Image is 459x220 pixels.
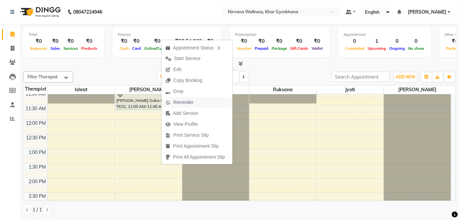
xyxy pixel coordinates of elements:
[332,72,390,82] input: Search Appointment
[388,46,407,51] span: Ongoing
[249,86,317,94] span: Ruksana
[407,37,426,45] div: 0
[25,134,47,141] div: 12:30 PM
[289,37,310,45] div: ₹0
[118,46,131,51] span: Cash
[161,42,232,53] div: Appointment Status
[173,99,194,106] span: Reminder
[235,32,324,37] div: Redemption
[49,37,62,45] div: ₹0
[131,46,142,51] span: Card
[142,37,172,45] div: ₹0
[29,37,49,45] div: ₹0
[28,193,47,200] div: 2:30 PM
[115,86,182,94] span: [PERSON_NAME]
[407,46,426,51] span: No show
[165,155,170,160] img: printall.png
[131,37,142,45] div: ₹0
[396,74,415,79] span: ADD NEW
[165,45,170,50] img: apt_status.png
[310,37,324,45] div: ₹0
[157,72,174,82] span: Today
[388,37,407,45] div: 0
[73,3,102,21] b: 08047224946
[394,72,417,82] button: ADD NEW
[317,86,384,94] span: Jyoti
[173,110,198,117] span: Add Service
[343,37,366,45] div: 0
[253,46,270,51] span: Prepaid
[25,105,47,112] div: 11:30 AM
[48,86,115,94] span: Ishrat
[80,37,99,45] div: ₹0
[25,91,47,98] div: 11:00 AM
[173,121,198,128] span: View Profile
[173,88,183,95] span: Drop
[172,37,205,45] div: ₹22,54,909
[270,46,289,51] span: Package
[80,46,99,51] span: Products
[62,37,80,45] div: ₹0
[173,154,225,161] span: Print All Appointment Slip
[165,111,170,116] img: add-service.png
[173,132,209,139] span: Print Service Slip
[62,46,80,51] span: Services
[366,37,388,45] div: 1
[205,37,216,45] div: ₹0
[118,32,216,37] div: Finance
[165,144,170,149] img: printapt.png
[343,32,426,37] div: Appointment
[384,86,451,94] span: [PERSON_NAME]
[173,143,219,150] span: Print Appointment Slip
[33,206,42,213] span: 1 / 1
[270,37,289,45] div: ₹0
[289,46,310,51] span: Gift Cards
[28,178,47,185] div: 2:00 PM
[116,89,180,110] div: [PERSON_NAME] Gaba G-362-O, TK01, 11:00 AM-11:45 AM, Head Neck & Shoulder
[235,46,253,51] span: Voucher
[343,46,366,51] span: Completed
[29,32,99,37] div: Total
[174,55,201,62] span: Start Service
[29,46,49,51] span: Expenses
[17,3,62,21] img: logo
[25,120,47,127] div: 12:00 PM
[173,77,202,84] span: Copy Booking
[24,86,47,93] div: Therapist
[49,46,62,51] span: Sales
[118,37,131,45] div: ₹0
[28,149,47,156] div: 1:00 PM
[28,164,47,171] div: 1:30 PM
[28,74,58,79] span: Filter Therapist
[235,37,253,45] div: ₹0
[173,66,181,73] span: Edit
[310,46,324,51] span: Wallet
[366,46,388,51] span: Upcoming
[142,46,172,51] span: Online/Custom
[253,37,270,45] div: ₹0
